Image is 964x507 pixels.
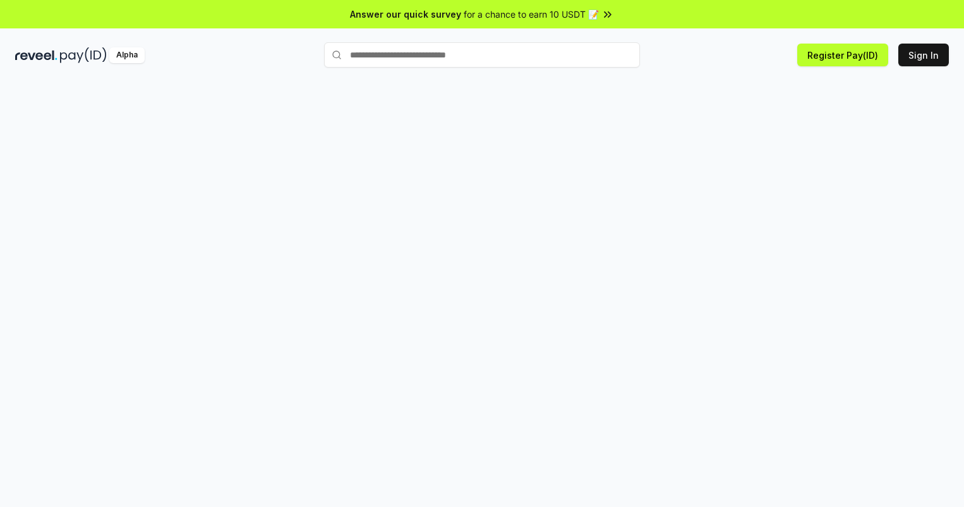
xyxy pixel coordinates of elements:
[15,47,57,63] img: reveel_dark
[464,8,599,21] span: for a chance to earn 10 USDT 📝
[350,8,461,21] span: Answer our quick survey
[60,47,107,63] img: pay_id
[797,44,888,66] button: Register Pay(ID)
[898,44,949,66] button: Sign In
[109,47,145,63] div: Alpha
